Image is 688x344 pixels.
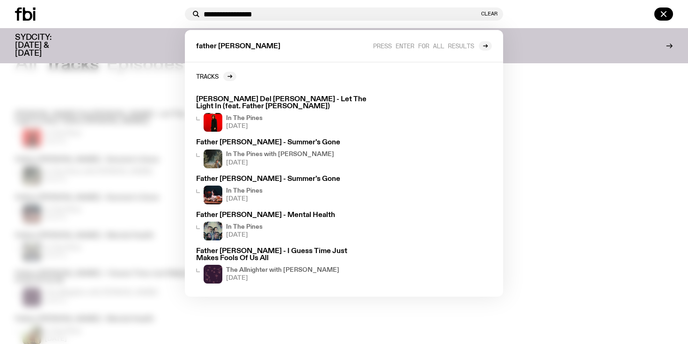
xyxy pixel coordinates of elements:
[196,139,368,146] h3: Father [PERSON_NAME] - Summer's Gone
[226,151,334,157] h4: In The Pines with [PERSON_NAME]
[196,43,280,50] span: father [PERSON_NAME]
[196,212,368,219] h3: Father [PERSON_NAME] - Mental Health
[226,224,263,230] h4: In The Pines
[196,248,368,262] h3: Father [PERSON_NAME] - I Guess Time Just Makes Fools Of Us All
[226,232,263,238] span: [DATE]
[226,123,263,129] span: [DATE]
[192,208,372,244] a: Father [PERSON_NAME] - Mental HealthIn The Pines[DATE]
[196,96,368,110] h3: [PERSON_NAME] Del [PERSON_NAME] - Let The Light In (feat. Father [PERSON_NAME])
[373,42,474,49] span: Press enter for all results
[192,244,372,287] a: Father [PERSON_NAME] - I Guess Time Just Makes Fools Of Us AllThe Allnighter with [PERSON_NAME][D...
[226,196,263,202] span: [DATE]
[226,115,263,121] h4: In The Pines
[226,188,263,194] h4: In The Pines
[226,275,339,281] span: [DATE]
[226,160,334,166] span: [DATE]
[481,11,498,16] button: Clear
[192,172,372,208] a: Father [PERSON_NAME] - Summer's GoneIn The Pines[DATE]
[196,73,219,80] h2: Tracks
[15,34,75,58] h3: SYDCITY: [DATE] & [DATE]
[196,176,368,183] h3: Father [PERSON_NAME] - Summer's Gone
[192,135,372,172] a: Father [PERSON_NAME] - Summer's GoneIn The Pines with [PERSON_NAME][DATE]
[226,267,339,273] h4: The Allnighter with [PERSON_NAME]
[192,92,372,135] a: [PERSON_NAME] Del [PERSON_NAME] - Let The Light In (feat. Father [PERSON_NAME])In The Pines[DATE]
[373,41,492,51] a: Press enter for all results
[196,72,236,81] a: Tracks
